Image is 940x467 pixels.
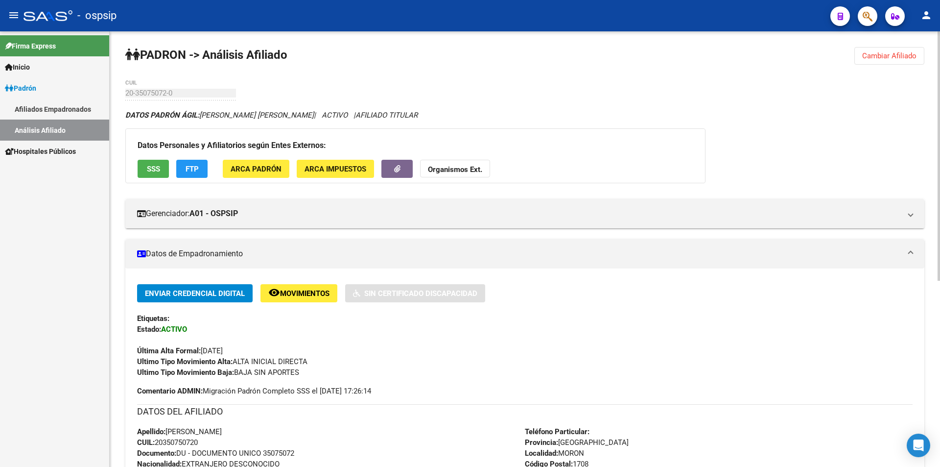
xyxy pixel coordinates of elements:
span: [GEOGRAPHIC_DATA] [525,438,629,447]
button: Sin Certificado Discapacidad [345,284,485,302]
strong: Apellido: [137,427,165,436]
span: DU - DOCUMENTO UNICO 35075072 [137,449,294,458]
span: Cambiar Afiliado [862,51,916,60]
mat-icon: remove_red_eye [268,287,280,298]
span: AFILIADO TITULAR [355,111,418,120]
strong: Documento: [137,449,176,458]
i: | ACTIVO | [125,111,418,120]
span: [DATE] [137,346,223,355]
span: Inicio [5,62,30,73]
strong: ACTIVO [161,325,187,334]
button: SSS [138,160,169,178]
span: Movimientos [280,289,329,298]
span: Sin Certificado Discapacidad [364,289,477,298]
strong: Ultimo Tipo Movimiento Alta: [137,357,233,366]
span: 20350750720 [137,438,198,447]
strong: Teléfono Particular: [525,427,589,436]
span: MORON [525,449,584,458]
strong: PADRON -> Análisis Afiliado [125,48,287,62]
span: ALTA INICIAL DIRECTA [137,357,307,366]
span: Enviar Credencial Digital [145,289,245,298]
span: [PERSON_NAME] [PERSON_NAME] [125,111,314,120]
button: Movimientos [260,284,337,302]
div: Open Intercom Messenger [907,434,930,457]
span: FTP [186,165,199,173]
span: ARCA Padrón [231,165,282,173]
strong: Provincia: [525,438,558,447]
button: FTP [176,160,208,178]
strong: CUIL: [137,438,155,447]
h3: Datos Personales y Afiliatorios según Entes Externos: [138,139,693,152]
span: Hospitales Públicos [5,146,76,157]
span: Firma Express [5,41,56,51]
button: ARCA Padrón [223,160,289,178]
span: Padrón [5,83,36,94]
strong: Localidad: [525,449,558,458]
mat-panel-title: Datos de Empadronamiento [137,248,901,259]
mat-expansion-panel-header: Gerenciador:A01 - OSPSIP [125,199,924,228]
span: SSS [147,165,160,173]
h3: DATOS DEL AFILIADO [137,405,913,418]
span: BAJA SIN APORTES [137,368,299,377]
mat-icon: menu [8,9,20,21]
strong: Ultimo Tipo Movimiento Baja: [137,368,234,377]
span: Migración Padrón Completo SSS el [DATE] 17:26:14 [137,386,371,396]
strong: Etiquetas: [137,314,169,323]
mat-icon: person [920,9,932,21]
mat-panel-title: Gerenciador: [137,208,901,219]
span: - ospsip [77,5,117,26]
mat-expansion-panel-header: Datos de Empadronamiento [125,239,924,269]
strong: Última Alta Formal: [137,346,201,355]
strong: A01 - OSPSIP [189,208,238,219]
button: Organismos Ext. [420,160,490,178]
button: ARCA Impuestos [297,160,374,178]
strong: Comentario ADMIN: [137,387,203,395]
strong: DATOS PADRÓN ÁGIL: [125,111,199,120]
strong: Organismos Ext. [428,165,482,174]
span: ARCA Impuestos [305,165,366,173]
button: Cambiar Afiliado [854,47,924,65]
strong: Estado: [137,325,161,334]
span: [PERSON_NAME] [137,427,222,436]
button: Enviar Credencial Digital [137,284,253,302]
